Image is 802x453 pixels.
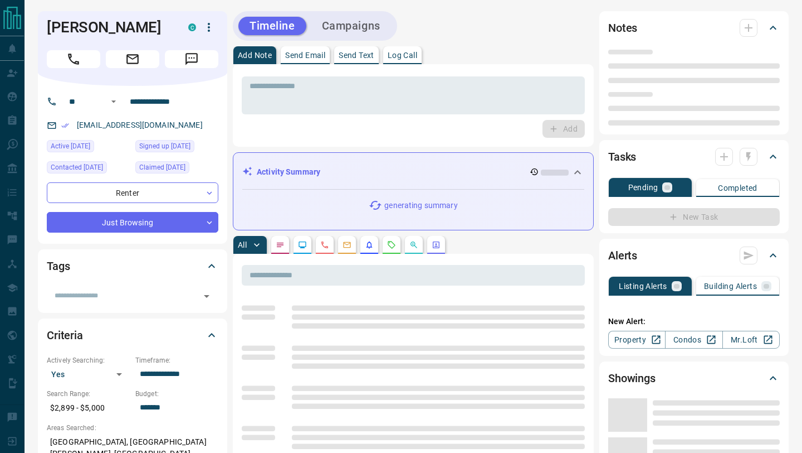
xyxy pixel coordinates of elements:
[135,355,218,365] p: Timeframe:
[51,141,90,152] span: Active [DATE]
[165,50,218,68] span: Message
[608,369,656,387] h2: Showings
[409,240,418,249] svg: Opportunities
[139,162,185,173] span: Claimed [DATE]
[608,143,780,170] div: Tasks
[199,288,214,304] button: Open
[47,212,218,233] div: Just Browsing
[238,51,272,59] p: Add Note
[298,240,307,249] svg: Lead Browsing Activity
[47,399,130,417] p: $2,899 - $5,000
[47,326,83,344] h2: Criteria
[365,240,374,249] svg: Listing Alerts
[47,253,218,279] div: Tags
[47,50,100,68] span: Call
[238,17,306,35] button: Timeline
[47,322,218,349] div: Criteria
[608,331,666,349] a: Property
[320,240,329,249] svg: Calls
[608,247,637,264] h2: Alerts
[135,161,218,177] div: Tue Oct 07 2025
[47,140,130,156] div: Mon Oct 13 2025
[722,331,780,349] a: Mr.Loft
[384,200,457,211] p: generating summary
[47,389,130,399] p: Search Range:
[388,51,417,59] p: Log Call
[47,365,130,383] div: Yes
[47,355,130,365] p: Actively Searching:
[432,240,441,249] svg: Agent Actions
[242,162,584,182] div: Activity Summary
[106,50,159,68] span: Email
[608,242,780,269] div: Alerts
[387,240,396,249] svg: Requests
[238,241,247,249] p: All
[188,23,196,31] div: condos.ca
[139,141,190,152] span: Signed up [DATE]
[47,18,172,36] h1: [PERSON_NAME]
[257,166,320,178] p: Activity Summary
[608,148,636,166] h2: Tasks
[285,51,325,59] p: Send Email
[608,15,780,41] div: Notes
[107,95,120,108] button: Open
[135,389,218,399] p: Budget:
[665,331,722,349] a: Condos
[311,17,392,35] button: Campaigns
[47,257,70,275] h2: Tags
[61,122,69,129] svg: Email Verified
[628,184,658,191] p: Pending
[51,162,103,173] span: Contacted [DATE]
[339,51,374,59] p: Send Text
[608,316,780,327] p: New Alert:
[47,182,218,203] div: Renter
[608,19,637,37] h2: Notes
[47,161,130,177] div: Sun Oct 05 2025
[718,184,757,192] p: Completed
[704,282,757,290] p: Building Alerts
[343,240,351,249] svg: Emails
[47,423,218,433] p: Areas Searched:
[135,140,218,156] div: Sun Sep 28 2025
[77,121,203,129] a: [EMAIL_ADDRESS][DOMAIN_NAME]
[619,282,667,290] p: Listing Alerts
[608,365,780,392] div: Showings
[276,240,285,249] svg: Notes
